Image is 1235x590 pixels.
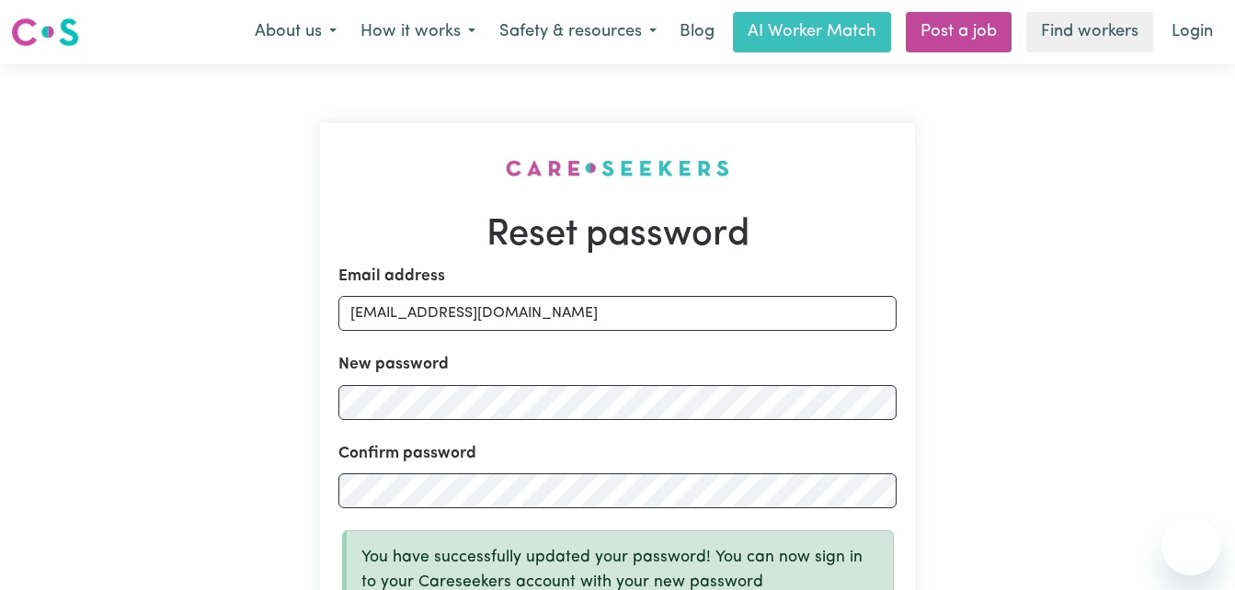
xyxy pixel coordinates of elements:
label: Email address [338,265,445,289]
button: About us [243,13,349,51]
button: Safety & resources [487,13,669,51]
a: Login [1161,12,1224,52]
a: Blog [669,12,726,52]
label: New password [338,353,449,377]
h1: Reset password [338,213,898,257]
label: Confirm password [338,442,476,466]
a: Post a job [906,12,1012,52]
a: Find workers [1026,12,1153,52]
img: Careseekers logo [11,16,79,49]
a: Careseekers logo [11,11,79,53]
iframe: Button to launch messaging window [1161,516,1220,575]
button: How it works [349,13,487,51]
a: AI Worker Match [733,12,891,52]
